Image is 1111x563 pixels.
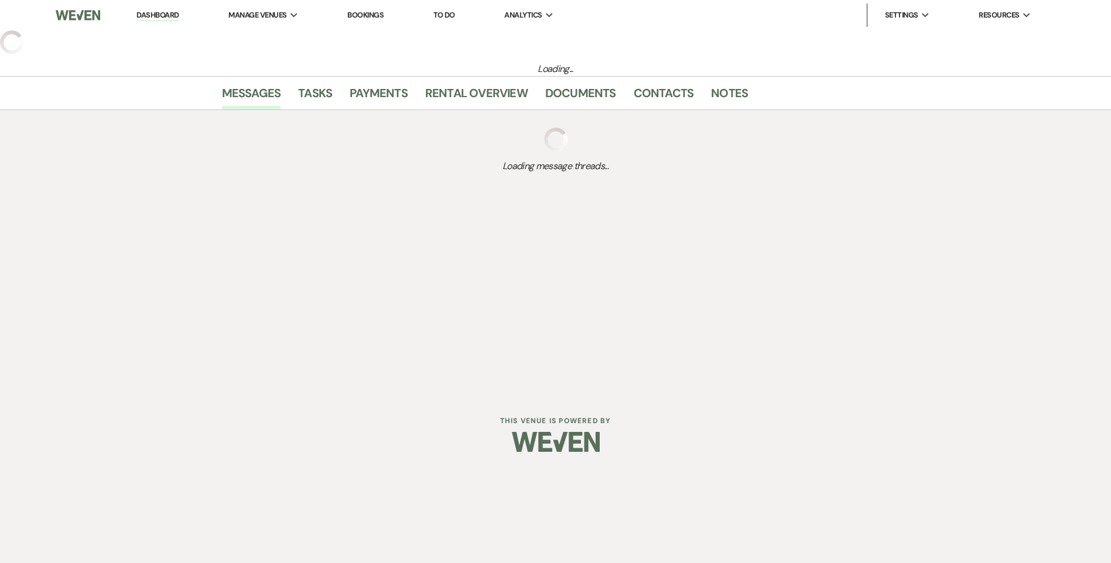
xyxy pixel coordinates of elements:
[545,84,616,109] a: Documents
[228,9,286,21] span: Manage Venues
[136,10,179,21] a: Dashboard
[56,3,100,28] img: Weven Logo
[504,9,542,21] span: Analytics
[222,84,281,109] a: Messages
[634,84,694,109] a: Contacts
[979,9,1019,21] span: Resources
[350,84,408,109] a: Payments
[512,421,600,462] img: Weven Logo
[298,84,332,109] a: Tasks
[711,84,748,109] a: Notes
[425,84,528,109] a: Rental Overview
[222,159,890,173] span: Loading message threads...
[433,10,455,20] a: To Do
[885,9,918,21] span: Settings
[347,10,384,20] a: Bookings
[544,128,568,151] img: loading spinner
